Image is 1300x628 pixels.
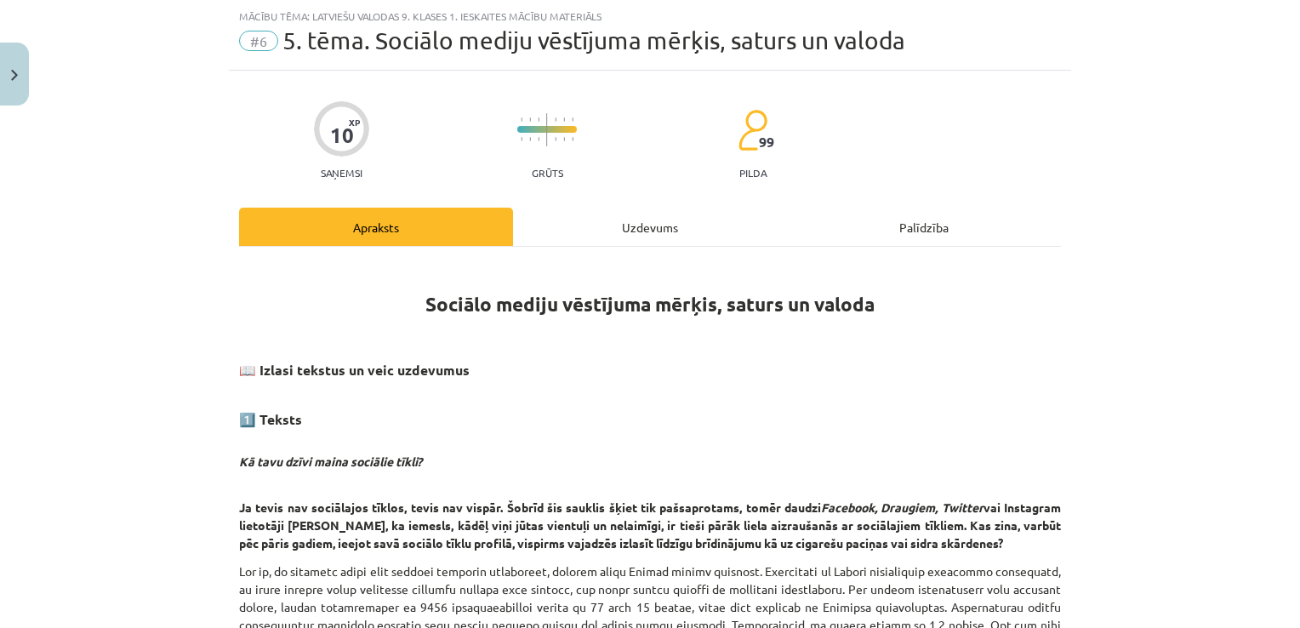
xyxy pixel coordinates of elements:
img: icon-short-line-57e1e144782c952c97e751825c79c345078a6d821885a25fce030b3d8c18986b.svg [563,137,565,141]
b: Ja tevis nav sociālajos tīklos, tevis nav vispār. Šobrīd šis sauklis šķiet tik pašsaprotams, tomē... [239,500,1061,551]
strong: 1️⃣ Teksts [239,410,302,428]
img: icon-short-line-57e1e144782c952c97e751825c79c345078a6d821885a25fce030b3d8c18986b.svg [538,137,539,141]
img: icon-long-line-d9ea69661e0d244f92f715978eff75569469978d946b2353a9bb055b3ed8787d.svg [546,113,548,146]
img: icon-short-line-57e1e144782c952c97e751825c79c345078a6d821885a25fce030b3d8c18986b.svg [521,117,522,122]
p: Grūts [532,167,563,179]
img: icon-short-line-57e1e144782c952c97e751825c79c345078a6d821885a25fce030b3d8c18986b.svg [521,137,522,141]
img: icon-short-line-57e1e144782c952c97e751825c79c345078a6d821885a25fce030b3d8c18986b.svg [538,117,539,122]
div: 10 [330,123,354,147]
span: #6 [239,31,278,51]
div: Apraksts [239,208,513,246]
img: icon-short-line-57e1e144782c952c97e751825c79c345078a6d821885a25fce030b3d8c18986b.svg [563,117,565,122]
img: icon-short-line-57e1e144782c952c97e751825c79c345078a6d821885a25fce030b3d8c18986b.svg [529,137,531,141]
p: Saņemsi [314,167,369,179]
strong: 📖 Izlasi tekstus un veic uzdevumus [239,361,470,379]
strong: Kā tavu dzīvi maina sociālie tīkli? [239,454,422,469]
strong: Sociālo mediju vēstījuma mērķis, saturs un valoda [425,292,875,317]
img: students-c634bb4e5e11cddfef0936a35e636f08e4e9abd3cc4e673bd6f9a4125e45ecb1.svg [738,109,767,151]
div: Palīdzība [787,208,1061,246]
span: 99 [759,134,774,150]
p: pilda [739,167,767,179]
img: icon-short-line-57e1e144782c952c97e751825c79c345078a6d821885a25fce030b3d8c18986b.svg [529,117,531,122]
img: icon-short-line-57e1e144782c952c97e751825c79c345078a6d821885a25fce030b3d8c18986b.svg [572,137,573,141]
span: XP [349,117,360,127]
img: icon-close-lesson-0947bae3869378f0d4975bcd49f059093ad1ed9edebbc8119c70593378902aed.svg [11,70,18,81]
div: Uzdevums [513,208,787,246]
img: icon-short-line-57e1e144782c952c97e751825c79c345078a6d821885a25fce030b3d8c18986b.svg [555,137,556,141]
img: icon-short-line-57e1e144782c952c97e751825c79c345078a6d821885a25fce030b3d8c18986b.svg [572,117,573,122]
div: Mācību tēma: Latviešu valodas 9. klases 1. ieskaites mācību materiāls [239,10,1061,22]
img: icon-short-line-57e1e144782c952c97e751825c79c345078a6d821885a25fce030b3d8c18986b.svg [555,117,556,122]
span: 5. tēma. Sociālo mediju vēstījuma mērķis, saturs un valoda [282,26,905,54]
em: Facebook, Draugiem, Twitter [821,500,984,515]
